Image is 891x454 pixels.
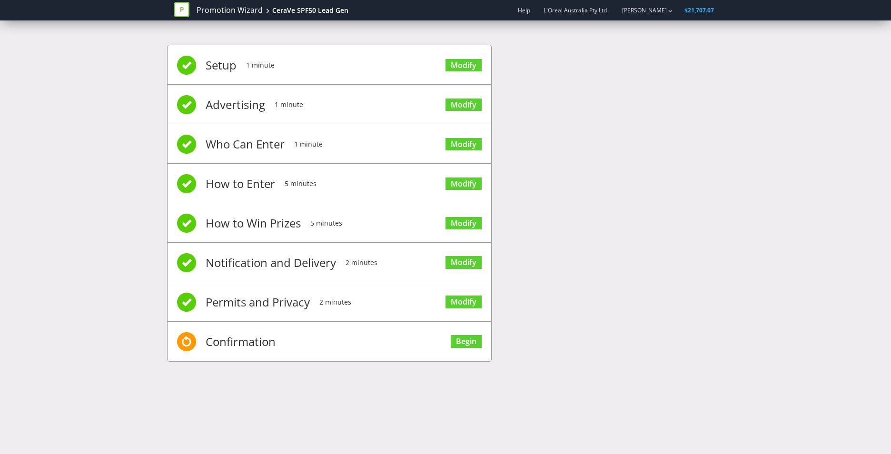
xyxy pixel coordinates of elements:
[206,244,336,282] span: Notification and Delivery
[445,99,482,111] a: Modify
[206,283,310,321] span: Permits and Privacy
[206,165,275,203] span: How to Enter
[275,86,303,124] span: 1 minute
[197,5,263,16] a: Promotion Wizard
[246,46,275,84] span: 1 minute
[445,138,482,151] a: Modify
[206,46,237,84] span: Setup
[518,6,530,14] a: Help
[445,296,482,308] a: Modify
[206,204,301,242] span: How to Win Prizes
[206,86,265,124] span: Advertising
[285,165,317,203] span: 5 minutes
[445,217,482,230] a: Modify
[684,6,714,14] span: $21,707.07
[310,204,342,242] span: 5 minutes
[544,6,607,14] span: L'Oreal Australia Pty Ltd
[445,59,482,72] a: Modify
[272,6,348,15] div: CeraVe SPF50 Lead Gen
[294,125,323,163] span: 1 minute
[451,335,482,348] a: Begin
[445,256,482,269] a: Modify
[206,125,285,163] span: Who Can Enter
[346,244,377,282] span: 2 minutes
[445,178,482,190] a: Modify
[206,323,276,361] span: Confirmation
[319,283,351,321] span: 2 minutes
[613,6,667,14] a: [PERSON_NAME]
